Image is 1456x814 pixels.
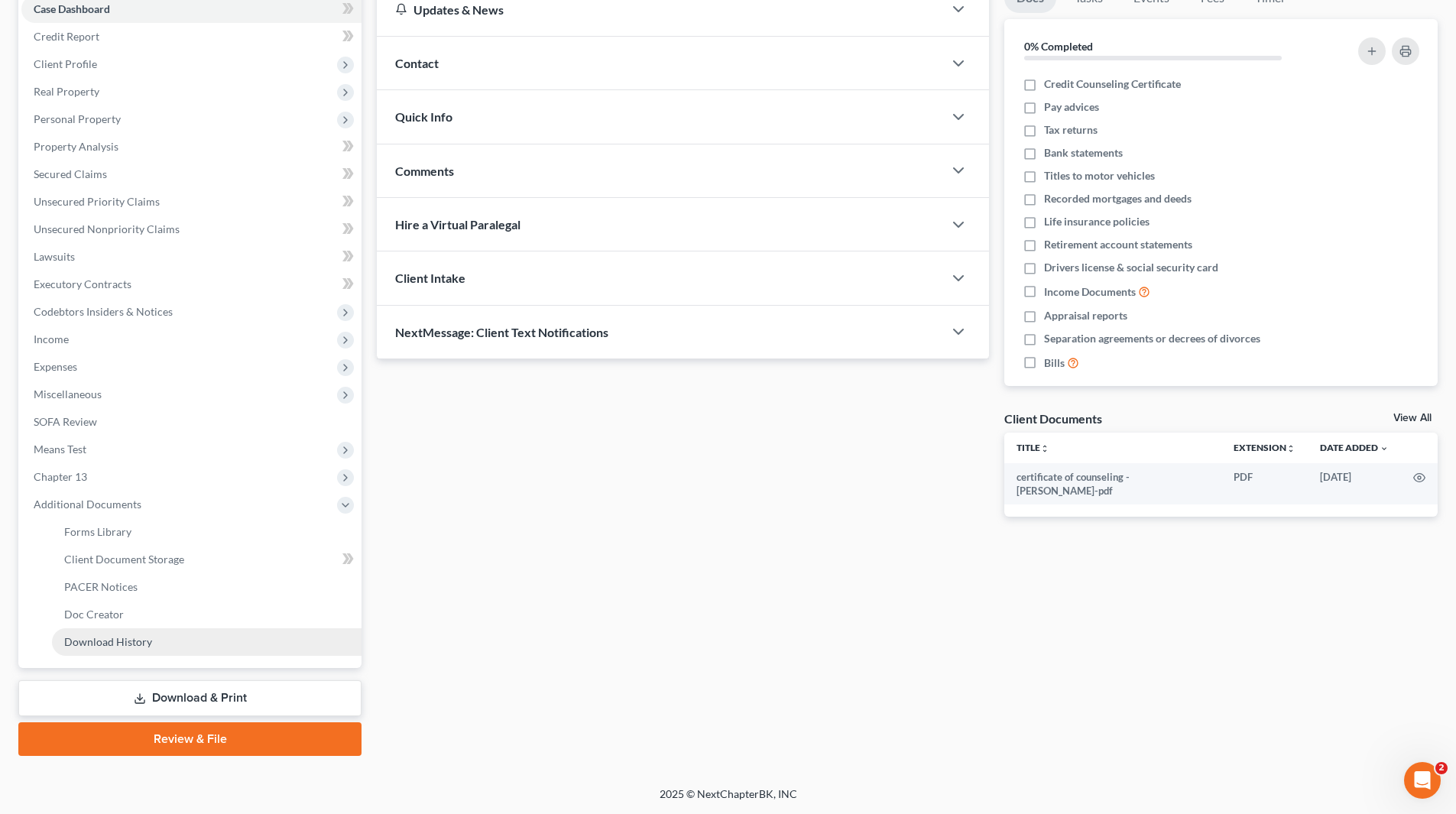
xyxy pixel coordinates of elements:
iframe: Intercom live chat [1404,762,1441,799]
a: Unsecured Nonpriority Claims [21,216,362,243]
span: Credit Counseling Certificate [1044,76,1181,92]
a: Doc Creator [52,601,362,628]
span: Additional Documents [34,498,141,511]
a: Forms Library [52,518,362,546]
a: Property Analysis [21,133,362,161]
span: Contact [395,56,439,70]
span: Bank statements [1044,145,1123,161]
span: Executory Contracts [34,277,131,290]
span: Tax returns [1044,122,1098,138]
span: Expenses [34,360,77,373]
span: Appraisal reports [1044,308,1127,323]
span: Codebtors Insiders & Notices [34,305,173,318]
span: Hire a Virtual Paralegal [395,217,520,232]
span: Case Dashboard [34,2,110,15]
span: Chapter 13 [34,470,87,483]
span: Income [34,332,69,345]
span: Separation agreements or decrees of divorces [1044,331,1260,346]
span: Life insurance policies [1044,214,1150,229]
span: Client Intake [395,271,465,285]
i: expand_more [1380,444,1389,453]
span: SOFA Review [34,415,97,428]
span: NextMessage: Client Text Notifications [395,325,608,339]
div: 2025 © NextChapterBK, INC [293,786,1164,814]
span: Property Analysis [34,140,118,153]
span: Titles to motor vehicles [1044,168,1155,183]
td: [DATE] [1308,463,1401,505]
span: Means Test [34,443,86,456]
a: View All [1393,413,1432,423]
i: unfold_more [1040,444,1049,453]
span: Quick Info [395,109,452,124]
span: Miscellaneous [34,388,102,401]
span: Drivers license & social security card [1044,260,1218,275]
span: Client Document Storage [64,553,184,566]
span: Real Property [34,85,99,98]
a: Extensionunfold_more [1234,442,1295,453]
span: Bills [1044,355,1065,371]
span: Credit Report [34,30,99,43]
a: Secured Claims [21,161,362,188]
span: Download History [64,635,152,648]
a: Unsecured Priority Claims [21,188,362,216]
a: Download & Print [18,680,362,716]
a: Credit Report [21,23,362,50]
span: Personal Property [34,112,121,125]
span: Unsecured Nonpriority Claims [34,222,180,235]
a: PACER Notices [52,573,362,601]
span: Pay advices [1044,99,1099,115]
a: Lawsuits [21,243,362,271]
strong: 0% Completed [1024,40,1093,53]
span: Forms Library [64,525,131,538]
span: Comments [395,164,454,178]
a: Titleunfold_more [1017,442,1049,453]
a: Date Added expand_more [1320,442,1389,453]
span: Income Documents [1044,284,1136,300]
a: Executory Contracts [21,271,362,298]
div: Client Documents [1004,410,1102,426]
span: Doc Creator [64,608,124,621]
td: PDF [1221,463,1308,505]
a: Client Document Storage [52,546,362,573]
a: SOFA Review [21,408,362,436]
td: certificate of counseling - [PERSON_NAME]-pdf [1004,463,1221,505]
span: Recorded mortgages and deeds [1044,191,1192,206]
span: Unsecured Priority Claims [34,195,160,208]
span: 2 [1435,762,1448,774]
a: Review & File [18,722,362,756]
a: Download History [52,628,362,656]
i: unfold_more [1286,444,1295,453]
span: Lawsuits [34,250,75,263]
span: PACER Notices [64,580,138,593]
span: Client Profile [34,57,97,70]
div: Updates & News [395,2,925,18]
span: Retirement account statements [1044,237,1192,252]
span: Secured Claims [34,167,107,180]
